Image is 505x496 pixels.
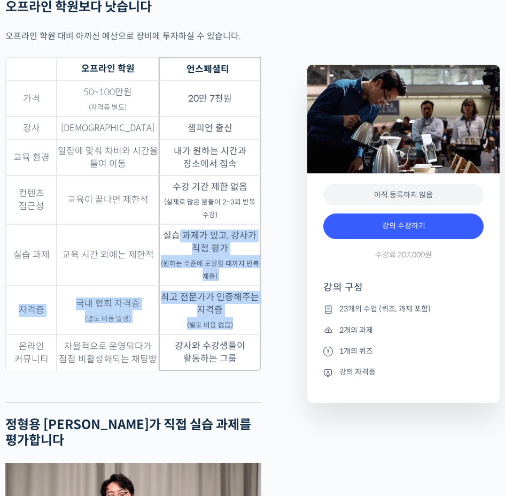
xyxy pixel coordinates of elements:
[6,81,57,117] td: 가격
[6,334,57,371] td: 온라인 커뮤니티
[159,81,261,117] td: 20만 7천원
[323,324,484,337] li: 2개의 과제
[6,117,57,140] td: 강사
[323,366,484,379] li: 강의 자격증
[57,140,159,175] td: 일정에 맞춰 차비와 시간을 들여 이동
[159,224,261,286] td: 실습 과제가 있고, 강사가 직접 평가
[187,321,233,330] sub: (별도 비용 없음)
[85,315,131,323] sub: (별도 비용 발생)
[89,103,127,112] sub: (자격증 별도)
[5,417,251,448] strong: 정형용 [PERSON_NAME]가 직접 실습 과제를 평가합니다
[159,175,261,224] td: 수강 기간 제한 없음
[71,339,138,366] a: 대화
[159,140,261,175] td: 내가 원하는 시간과 장소에서 접속
[6,224,57,286] td: 실습 과제
[159,57,261,81] th: 언스페셜티
[57,117,159,140] td: [DEMOGRAPHIC_DATA]
[323,303,484,316] li: 23개의 수업 (퀴즈, 과제 포함)
[375,250,432,260] span: 수강료 207,000원
[159,117,261,140] td: 챔피언 출신
[57,224,159,286] td: 교육 시간 외에는 제한적
[57,334,159,371] td: 자율적으로 운영되다가 점점 비활성화되는 채팅방
[57,175,159,224] td: 교육이 끝나면 제한적
[165,355,178,364] span: 설정
[6,140,57,175] td: 교육 환경
[57,286,159,334] td: 국내 협회 자격증
[98,356,111,364] span: 대화
[323,281,484,302] h4: 강의 구성
[161,260,259,281] sub: (원하는 수준에 도달할 때까지 반복 제출)
[159,334,261,371] td: 강사와 수강생들이 활동하는 그룹
[323,345,484,357] li: 1개의 퀴즈
[323,213,484,239] a: 강의 수강하기
[138,339,205,366] a: 설정
[57,81,159,117] td: 50~100만원
[81,63,135,74] strong: 오프라인 학원
[6,175,57,224] td: 컨텐츠 접근성
[5,29,261,43] p: 오프라인 학원 대비 아끼신 예산으로 장비에 투자하실 수 있습니다.
[3,339,71,366] a: 홈
[323,184,484,206] div: 아직 등록하지 않음
[34,355,40,364] span: 홈
[164,198,255,219] sub: (실제로 많은 분들이 2~3회 반복 수강)
[159,286,261,334] td: 최고 전문가가 인증해주는 자격증
[6,286,57,334] td: 자격증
